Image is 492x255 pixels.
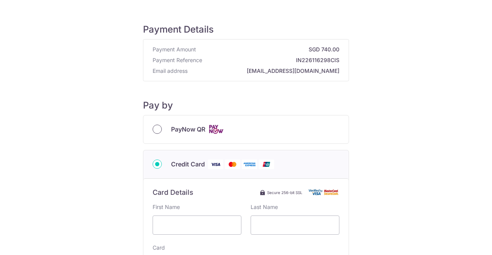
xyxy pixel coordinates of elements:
[208,160,223,169] img: Visa
[267,189,303,196] span: Secure 256-bit SSL
[153,203,180,211] label: First Name
[242,160,257,169] img: American Express
[153,244,165,252] label: Card
[153,188,193,197] h6: Card Details
[143,100,349,111] h5: Pay by
[225,160,240,169] img: Mastercard
[153,46,196,53] span: Payment Amount
[171,125,205,134] span: PayNow QR
[171,160,205,169] span: Credit Card
[143,24,349,35] h5: Payment Details
[251,203,278,211] label: Last Name
[309,189,339,196] img: Card secure
[153,160,339,169] div: Credit Card Visa Mastercard American Express Union Pay
[199,46,339,53] strong: SGD 740.00
[191,67,339,75] strong: [EMAIL_ADDRESS][DOMAIN_NAME]
[259,160,274,169] img: Union Pay
[153,56,202,64] span: Payment Reference
[205,56,339,64] strong: IN226116298CIS
[153,67,188,75] span: Email address
[208,125,224,134] img: Cards logo
[153,125,339,134] div: PayNow QR Cards logo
